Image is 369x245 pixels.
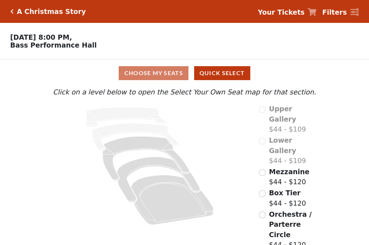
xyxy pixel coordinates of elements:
[322,7,359,18] a: Filters
[269,135,318,166] label: $44 - $109
[269,168,309,176] span: Mezzanine
[10,9,14,14] a: Click here to go back to filters
[258,8,305,16] strong: Your Tickets
[269,136,296,155] span: Lower Gallery
[269,189,300,197] span: Box Tier
[194,66,250,80] button: Quick Select
[258,7,316,18] a: Your Tickets
[269,105,296,123] span: Upper Gallery
[131,175,214,225] path: Orchestra / Parterre Circle - Seats Available: 189
[269,167,309,187] label: $44 - $120
[269,210,311,239] span: Orchestra / Parterre Circle
[269,188,306,208] label: $44 - $120
[322,8,347,16] strong: Filters
[17,8,86,16] h5: A Christmas Story
[269,104,318,134] label: $44 - $109
[51,87,318,97] p: Click on a level below to open the Select Your Own Seat map for that section.
[93,123,179,151] path: Lower Gallery - Seats Available: 0
[86,107,168,127] path: Upper Gallery - Seats Available: 0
